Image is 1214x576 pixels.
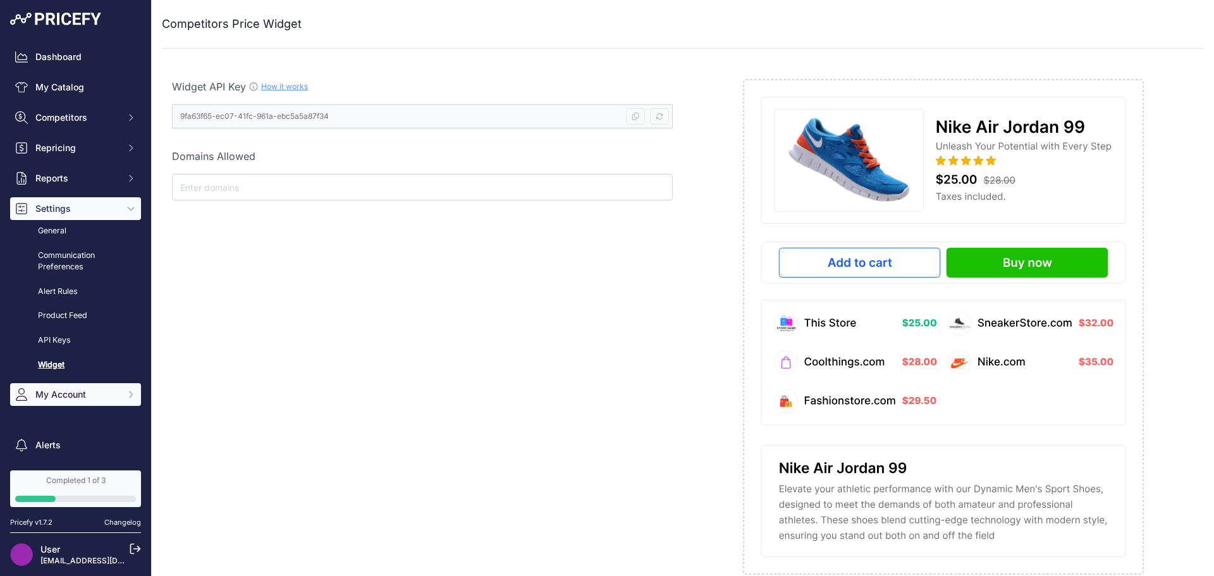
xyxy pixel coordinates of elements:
button: Reports [10,167,141,190]
a: Communication Preferences [10,245,141,278]
nav: Sidebar [10,46,141,505]
a: General [10,220,141,242]
span: Repricing [35,142,118,154]
span: Reports [35,172,118,185]
div: Pricefy v1.7.2 [10,517,52,528]
span: Settings [35,202,118,215]
div: Completed 1 of 3 [15,475,136,486]
a: My Catalog [10,76,141,99]
span: Widget API Key [172,80,246,93]
button: My Account [10,383,141,406]
a: User [40,544,60,555]
a: Dashboard [10,46,141,68]
a: Completed 1 of 3 [10,470,141,507]
a: Alert Rules [10,281,141,303]
button: Repricing [10,137,141,159]
span: Competitors [35,111,118,124]
a: Widget [10,354,141,376]
button: Settings [10,197,141,220]
a: API Keys [10,329,141,352]
img: Pricefy Logo [10,13,101,25]
a: How it works [261,82,308,91]
input: Enter domains [178,180,667,195]
span: Domains Allowed [172,150,255,162]
a: Changelog [104,518,141,527]
a: Alerts [10,434,141,457]
h2: Competitors Price Widget [162,15,302,33]
a: [EMAIL_ADDRESS][DOMAIN_NAME] [40,556,173,565]
button: Competitors [10,106,141,129]
span: My Account [35,388,118,401]
a: Product Feed [10,305,141,327]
